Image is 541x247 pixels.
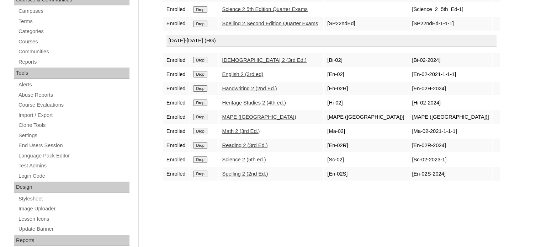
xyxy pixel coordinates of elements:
td: Enrolled [163,82,189,95]
a: Science 2 5th Edition Quarter Exams [222,6,308,12]
a: Reading 2 (3rd Ed.) [222,143,268,148]
td: Enrolled [163,139,189,152]
a: Settings [18,131,129,140]
a: Reports [18,58,129,66]
td: [En-02] [324,68,408,81]
td: [Sc-02] [324,153,408,166]
a: Alerts [18,80,129,89]
td: [Hi-02-2024] [408,96,492,109]
a: Spelling 2 Second Edition Quarter Exams [222,21,318,26]
td: [En-02H] [324,82,408,95]
td: Enrolled [163,68,189,81]
td: Enrolled [163,96,189,109]
td: [En-02S] [324,167,408,181]
div: Reports [14,235,129,246]
a: Courses [18,37,129,46]
a: Spelling 2 (2nd Ed.) [222,171,268,177]
input: Drop [193,156,207,163]
td: Enrolled [163,167,189,181]
input: Drop [193,114,207,120]
input: Drop [193,100,207,106]
td: Enrolled [163,53,189,67]
td: [En-02-2021-1-1-1] [408,68,492,81]
input: Drop [193,71,207,77]
a: English 2 (3rd ed) [222,71,264,77]
td: Enrolled [163,3,189,16]
a: Image Uploader [18,204,129,213]
td: [Sc-02-2023-1] [408,153,492,166]
a: Terms [18,17,129,26]
td: [Ma-02-2021-1-1-1] [408,124,492,138]
td: [En-02H-2024] [408,82,492,95]
a: Math 2 (3rd Ed.) [222,128,260,134]
a: End Users Session [18,141,129,150]
a: Categories [18,27,129,36]
a: Login Code [18,172,129,181]
td: [Bi-02] [324,53,408,67]
td: [SP22ndEd] [324,17,408,31]
td: [Science_2_5th_Ed-1] [408,3,492,16]
input: Drop [193,171,207,177]
input: Drop [193,57,207,63]
a: Campuses [18,7,129,16]
div: Tools [14,68,129,79]
a: Import / Export [18,111,129,120]
td: [En-02R-2024] [408,139,492,152]
input: Drop [193,128,207,134]
a: Clone Tools [18,121,129,130]
a: Communities [18,47,129,56]
a: Update Banner [18,225,129,233]
td: [En-02R] [324,139,408,152]
td: [SP22ndEd-1-1-1] [408,17,492,31]
a: [DEMOGRAPHIC_DATA] 2 (3rd Ed.) [222,57,307,63]
input: Drop [193,21,207,27]
td: Enrolled [163,153,189,166]
a: Stylesheet [18,194,129,203]
td: [MAPE ([GEOGRAPHIC_DATA])] [324,110,408,124]
a: Course Evaluations [18,101,129,109]
td: Enrolled [163,124,189,138]
a: Test Admins [18,161,129,170]
td: Enrolled [163,17,189,31]
td: [Hi-02] [324,96,408,109]
a: Language Pack Editor [18,151,129,160]
input: Drop [193,6,207,13]
a: MAPE ([GEOGRAPHIC_DATA]) [222,114,296,120]
input: Drop [193,85,207,92]
td: Enrolled [163,110,189,124]
a: Handwriting 2 (2nd Ed.) [222,86,277,91]
td: [Bi-02-2024] [408,53,492,67]
div: Design [14,182,129,193]
a: Lesson Icons [18,215,129,224]
div: [DATE]-[DATE] (HG) [166,35,497,47]
a: Science 2 (5th ed.) [222,157,266,162]
td: [Ma-02] [324,124,408,138]
td: [MAPE ([GEOGRAPHIC_DATA])] [408,110,492,124]
a: Heritage Studies 2 (4th ed.) [222,100,286,106]
input: Drop [193,142,207,149]
td: [En-02S-2024] [408,167,492,181]
a: Abuse Reports [18,91,129,100]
